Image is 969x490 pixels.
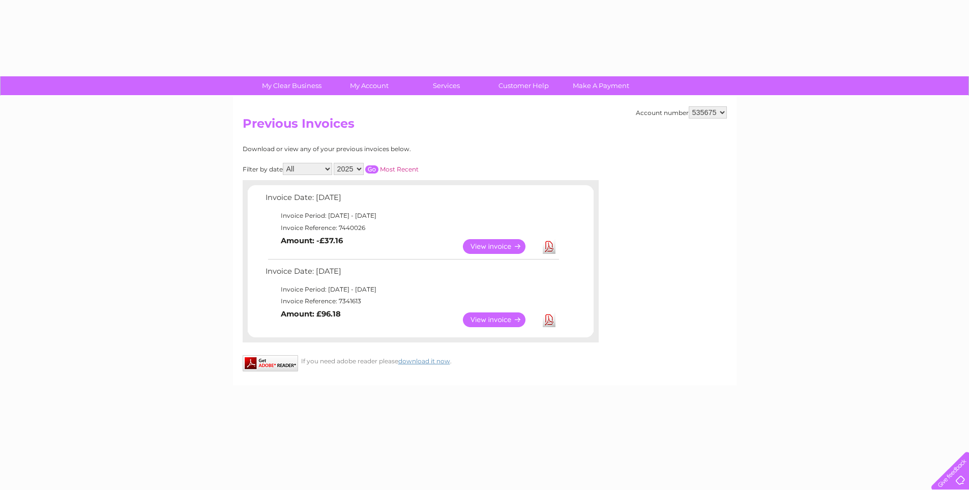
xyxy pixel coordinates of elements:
[263,210,561,222] td: Invoice Period: [DATE] - [DATE]
[243,146,510,153] div: Download or view any of your previous invoices below.
[281,236,343,245] b: Amount: -£37.16
[281,309,341,319] b: Amount: £96.18
[543,312,555,327] a: Download
[263,295,561,307] td: Invoice Reference: 7341613
[463,312,538,327] a: View
[243,163,510,175] div: Filter by date
[380,165,419,173] a: Most Recent
[327,76,411,95] a: My Account
[243,355,599,365] div: If you need adobe reader please .
[463,239,538,254] a: View
[636,106,727,119] div: Account number
[250,76,334,95] a: My Clear Business
[263,191,561,210] td: Invoice Date: [DATE]
[559,76,643,95] a: Make A Payment
[398,357,450,365] a: download it now
[263,265,561,283] td: Invoice Date: [DATE]
[243,117,727,136] h2: Previous Invoices
[482,76,566,95] a: Customer Help
[543,239,555,254] a: Download
[404,76,488,95] a: Services
[263,283,561,296] td: Invoice Period: [DATE] - [DATE]
[263,222,561,234] td: Invoice Reference: 7440026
